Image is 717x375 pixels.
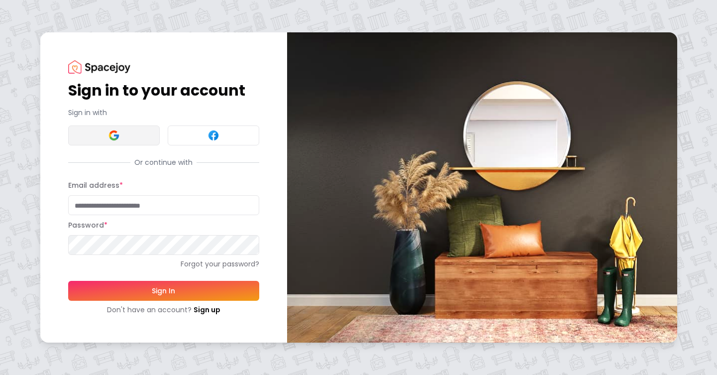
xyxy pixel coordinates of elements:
img: Spacejoy Logo [68,60,130,74]
button: Sign In [68,281,259,301]
a: Forgot your password? [68,259,259,269]
label: Email address [68,180,123,190]
a: Sign up [194,305,220,315]
p: Sign in with [68,108,259,118]
img: banner [287,32,677,343]
img: Facebook signin [207,129,219,141]
div: Don't have an account? [68,305,259,315]
h1: Sign in to your account [68,82,259,100]
img: Google signin [108,129,120,141]
label: Password [68,220,107,230]
span: Or continue with [130,157,197,167]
